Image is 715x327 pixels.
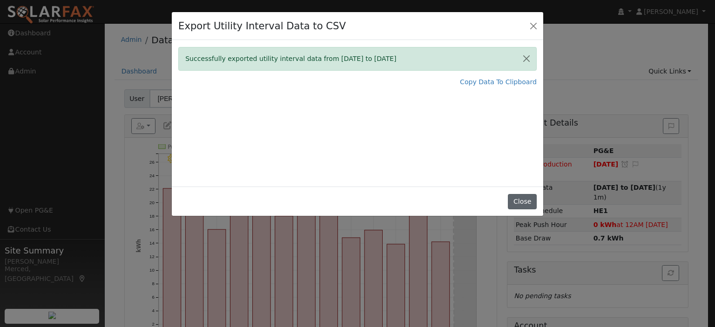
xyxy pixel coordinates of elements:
button: Close [527,19,540,32]
div: Successfully exported utility interval data from [DATE] to [DATE] [178,47,537,71]
a: Copy Data To Clipboard [460,77,537,87]
button: Close [517,47,536,70]
h4: Export Utility Interval Data to CSV [178,19,346,33]
button: Close [508,194,536,210]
